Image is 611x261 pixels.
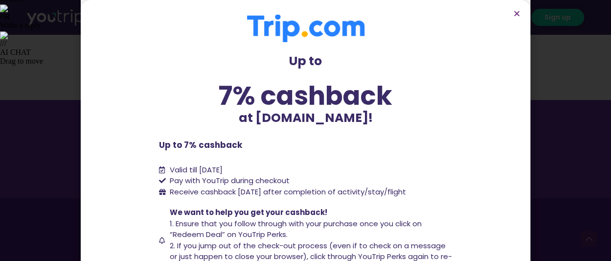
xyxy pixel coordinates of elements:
span: Receive cashback [DATE] after completion of activity/stay/flight [170,187,406,197]
p: at [DOMAIN_NAME]! [159,109,453,127]
span: We want to help you get your cashback! [170,207,327,217]
b: Up to 7% cashback [159,139,242,151]
div: 7% cashback [159,83,453,109]
span: Valid till [DATE] [170,165,223,175]
span: 1. Ensure that you follow through with your purchase once you click on “Redeem Deal” on YouTrip P... [170,218,422,240]
span: Pay with YouTrip during checkout [167,175,290,187]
